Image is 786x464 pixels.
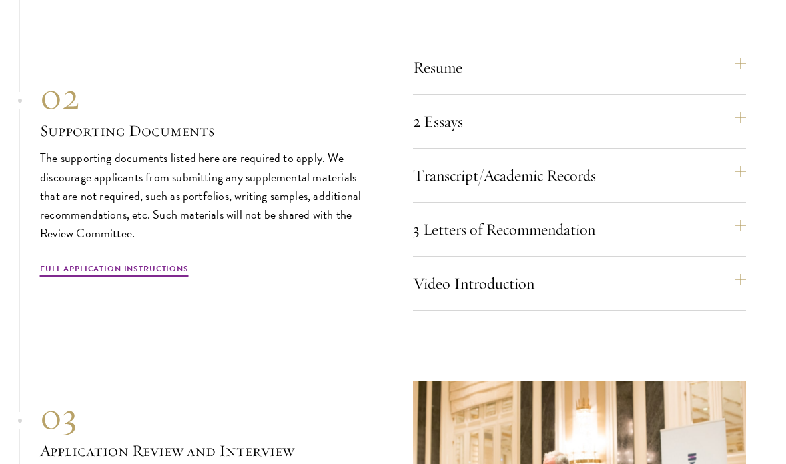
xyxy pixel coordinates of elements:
[413,51,746,83] button: Resume
[413,267,746,299] button: Video Introduction
[413,159,746,191] button: Transcript/Academic Records
[40,73,373,119] div: 02
[40,393,373,439] div: 03
[413,105,746,137] button: 2 Essays
[40,439,373,462] h3: Application Review and Interview
[40,149,373,242] p: The supporting documents listed here are required to apply. We discourage applicants from submitt...
[40,119,373,142] h3: Supporting Documents
[40,263,189,279] a: Full Application Instructions
[413,213,746,245] button: 3 Letters of Recommendation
